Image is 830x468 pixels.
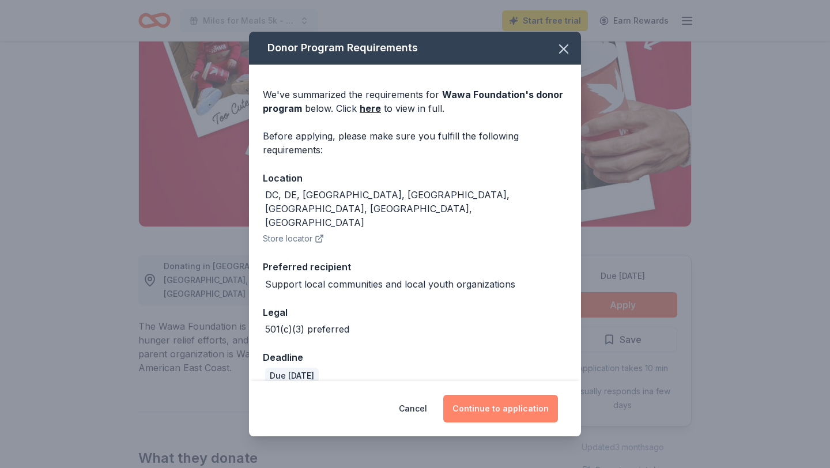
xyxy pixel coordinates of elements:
div: Legal [263,305,567,320]
div: DC, DE, [GEOGRAPHIC_DATA], [GEOGRAPHIC_DATA], [GEOGRAPHIC_DATA], [GEOGRAPHIC_DATA], [GEOGRAPHIC_D... [265,188,567,229]
div: Location [263,171,567,186]
div: We've summarized the requirements for below. Click to view in full. [263,88,567,115]
button: Continue to application [443,395,558,422]
div: Donor Program Requirements [249,32,581,65]
button: Cancel [399,395,427,422]
div: Due [DATE] [265,368,319,384]
a: here [360,101,381,115]
div: 501(c)(3) preferred [265,322,349,336]
button: Store locator [263,232,324,246]
div: Preferred recipient [263,259,567,274]
div: Deadline [263,350,567,365]
div: Before applying, please make sure you fulfill the following requirements: [263,129,567,157]
div: Support local communities and local youth organizations [265,277,515,291]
